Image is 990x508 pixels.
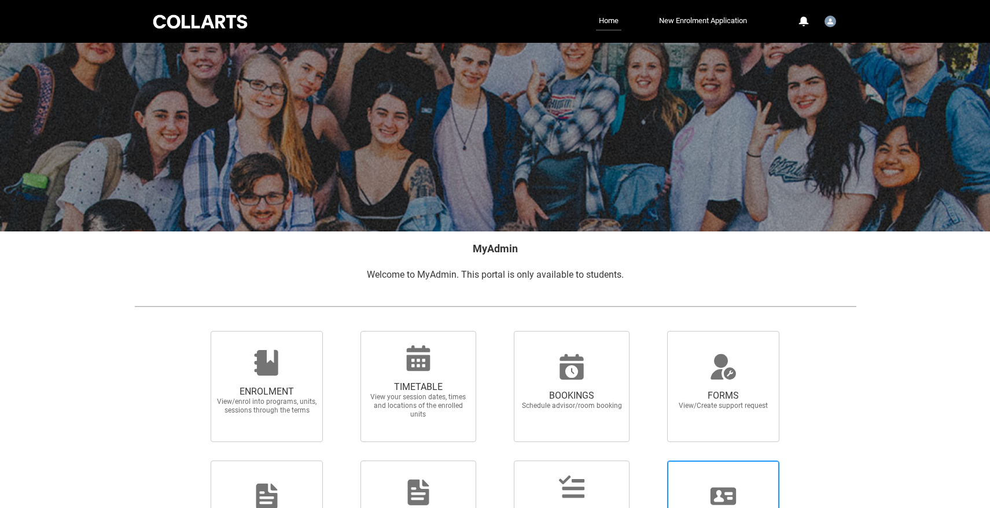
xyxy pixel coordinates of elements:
button: User Profile Student.cjordan.20253200 [822,11,839,30]
span: View your session dates, times and locations of the enrolled units [367,393,469,419]
span: ENROLMENT [216,386,318,397]
span: FORMS [672,390,774,402]
span: Welcome to MyAdmin. This portal is only available to students. [367,269,624,280]
a: Home [596,12,621,31]
span: View/enrol into programs, units, sessions through the terms [216,397,318,415]
img: Student.cjordan.20253200 [825,16,836,27]
span: View/Create support request [672,402,774,410]
span: BOOKINGS [521,390,623,402]
span: Schedule advisor/room booking [521,402,623,410]
span: TIMETABLE [367,381,469,393]
h2: MyAdmin [134,241,856,256]
a: New Enrolment Application [656,12,750,30]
